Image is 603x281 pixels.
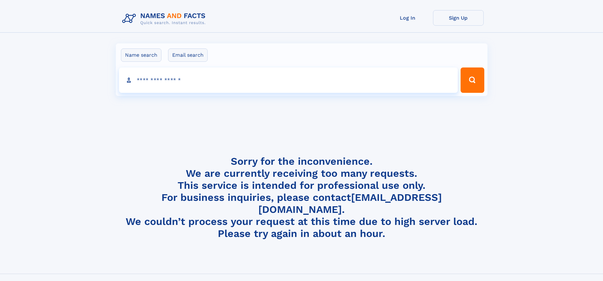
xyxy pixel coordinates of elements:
[121,48,161,62] label: Name search
[461,67,484,93] button: Search Button
[120,10,211,27] img: Logo Names and Facts
[433,10,484,26] a: Sign Up
[119,67,458,93] input: search input
[168,48,208,62] label: Email search
[258,191,442,215] a: [EMAIL_ADDRESS][DOMAIN_NAME]
[382,10,433,26] a: Log In
[120,155,484,240] h4: Sorry for the inconvenience. We are currently receiving too many requests. This service is intend...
